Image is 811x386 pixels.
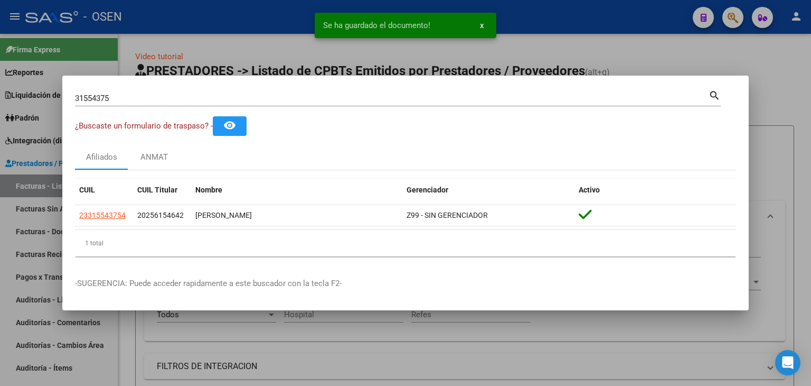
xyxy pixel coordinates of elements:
span: ¿Buscaste un formulario de traspaso? - [75,121,213,131]
span: Nombre [195,186,222,194]
span: Gerenciador [407,186,448,194]
button: x [471,16,492,35]
datatable-header-cell: CUIL [75,179,133,201]
div: 1 total [75,230,736,256]
p: -SUGERENCIA: Puede acceder rapidamente a este buscador con la tecla F2- [75,278,736,290]
span: Activo [579,186,600,194]
datatable-header-cell: Gerenciador [402,179,574,201]
span: CUIL [79,186,95,194]
datatable-header-cell: Nombre [191,179,402,201]
div: Open Intercom Messenger [775,350,800,375]
span: 20256154642 [137,211,184,219]
mat-icon: remove_red_eye [223,119,236,132]
div: Afiliados [86,151,117,163]
datatable-header-cell: Activo [574,179,736,201]
span: 23315543754 [79,211,126,219]
mat-icon: search [709,88,721,101]
span: x [480,21,484,30]
div: ANMAT [140,151,168,163]
span: CUIL Titular [137,186,177,194]
span: Z99 - SIN GERENCIADOR [407,211,488,219]
datatable-header-cell: CUIL Titular [133,179,191,201]
div: [PERSON_NAME] [195,209,398,222]
span: Se ha guardado el documento! [323,20,430,31]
